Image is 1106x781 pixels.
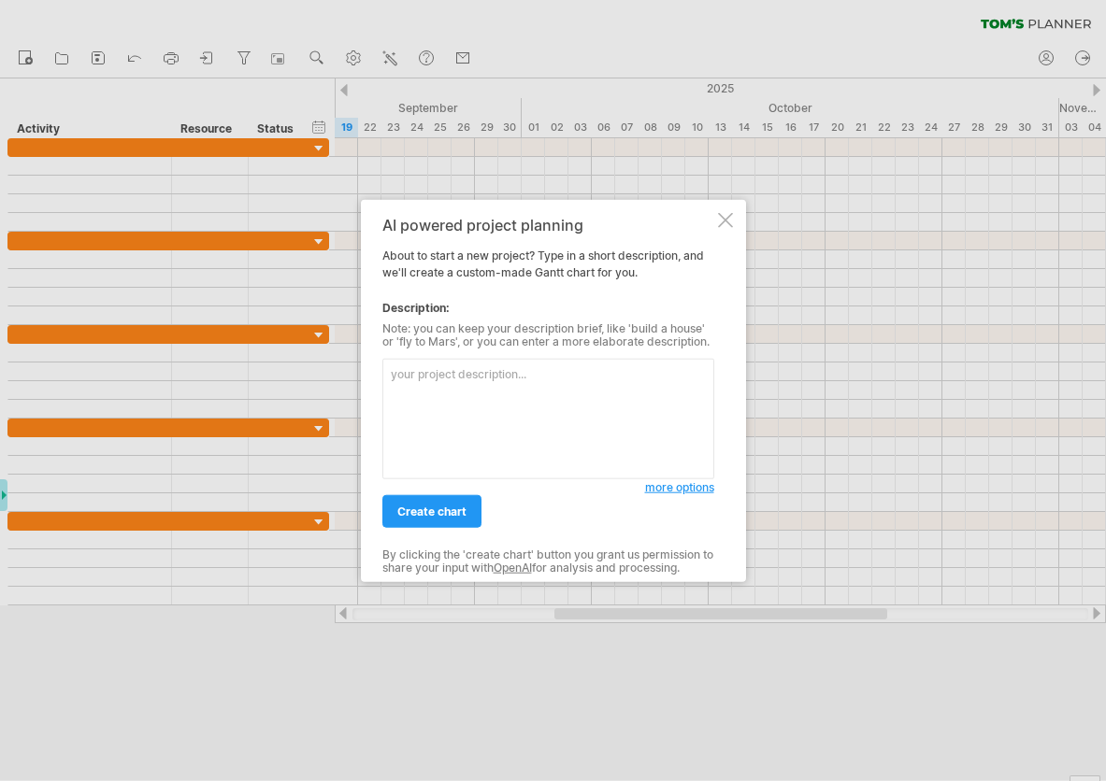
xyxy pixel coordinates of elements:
div: AI powered project planning [382,217,714,234]
a: create chart [382,495,481,528]
span: create chart [397,504,467,518]
div: About to start a new project? Type in a short description, and we'll create a custom-made Gantt c... [382,217,714,565]
div: By clicking the 'create chart' button you grant us permission to share your input with for analys... [382,548,714,575]
div: Description: [382,300,714,317]
a: more options [645,479,714,496]
div: Note: you can keep your description brief, like 'build a house' or 'fly to Mars', or you can ente... [382,322,714,349]
a: OpenAI [494,561,532,575]
span: more options [645,480,714,494]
